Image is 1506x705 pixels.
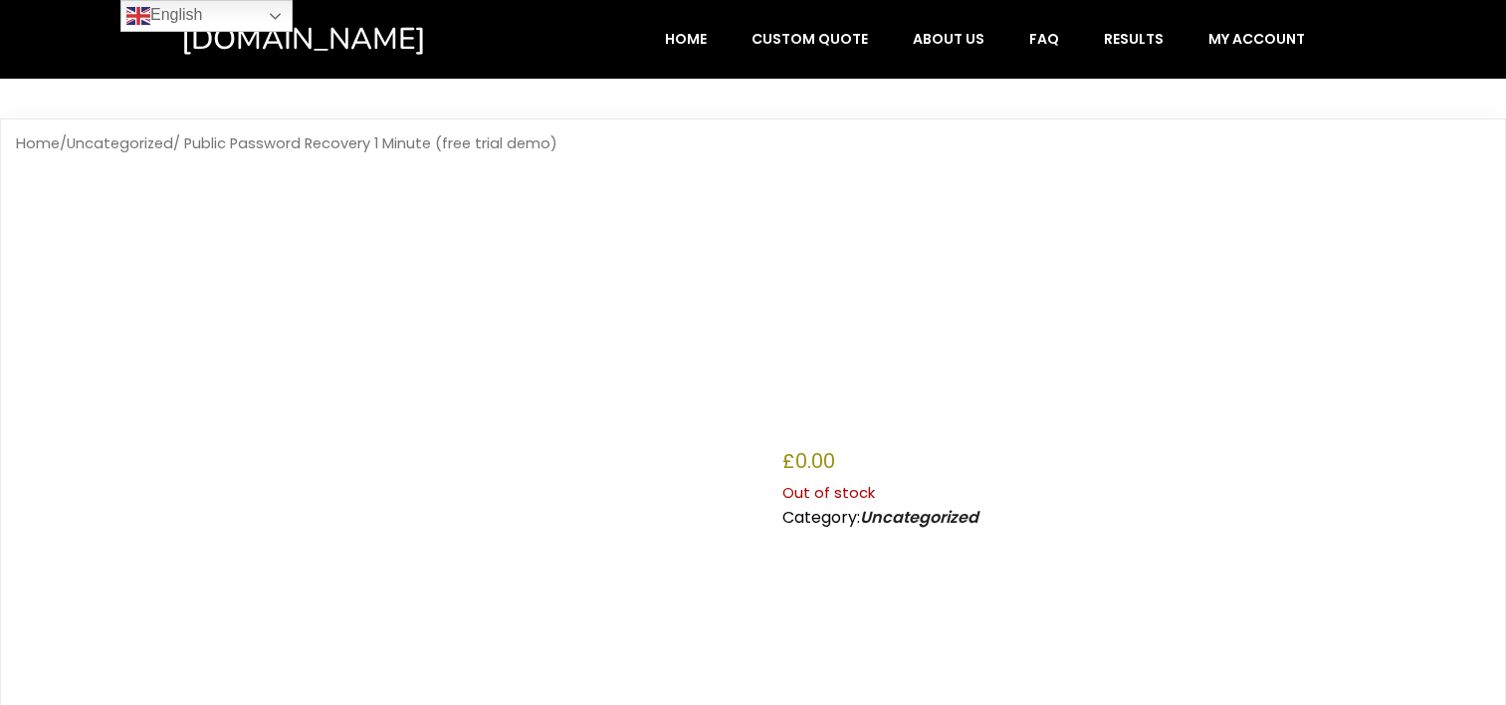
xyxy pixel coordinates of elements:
span: About Us [913,30,984,48]
bdi: 0.00 [782,447,835,475]
span: £ [782,447,795,475]
span: Home [665,30,707,48]
a: Home [644,20,728,58]
a: Uncategorized [67,133,173,153]
a: Results [1083,20,1184,58]
a: Custom Quote [731,20,889,58]
a: FAQ [1008,20,1080,58]
h1: Public Password Recovery 1 Minute (free trial demo) [782,200,1490,433]
a: Home [16,133,60,153]
a: Uncategorized [860,506,978,529]
span: My account [1208,30,1305,48]
span: Custom Quote [752,30,868,48]
p: Out of stock [782,480,1490,506]
span: Category: [782,506,978,529]
a: About Us [892,20,1005,58]
nav: Breadcrumb [16,134,1490,153]
img: en [126,4,150,28]
span: FAQ [1029,30,1059,48]
span: Results [1104,30,1164,48]
a: My account [1187,20,1326,58]
a: [DOMAIN_NAME] [181,20,511,59]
